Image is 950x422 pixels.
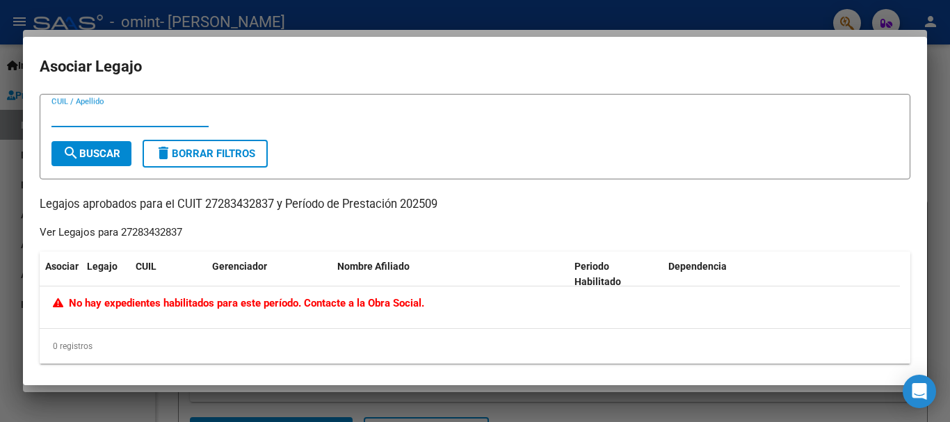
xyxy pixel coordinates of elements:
[63,147,120,160] span: Buscar
[136,261,156,272] span: CUIL
[51,141,131,166] button: Buscar
[81,252,130,298] datatable-header-cell: Legajo
[574,261,621,288] span: Periodo Habilitado
[155,145,172,161] mat-icon: delete
[332,252,569,298] datatable-header-cell: Nombre Afiliado
[663,252,900,298] datatable-header-cell: Dependencia
[130,252,207,298] datatable-header-cell: CUIL
[155,147,255,160] span: Borrar Filtros
[143,140,268,168] button: Borrar Filtros
[337,261,410,272] span: Nombre Afiliado
[40,196,910,213] p: Legajos aprobados para el CUIT 27283432837 y Período de Prestación 202509
[40,329,910,364] div: 0 registros
[40,225,182,241] div: Ver Legajos para 27283432837
[903,375,936,408] div: Open Intercom Messenger
[53,297,424,309] span: No hay expedientes habilitados para este período. Contacte a la Obra Social.
[212,261,267,272] span: Gerenciador
[40,54,910,80] h2: Asociar Legajo
[45,261,79,272] span: Asociar
[668,261,727,272] span: Dependencia
[207,252,332,298] datatable-header-cell: Gerenciador
[87,261,118,272] span: Legajo
[569,252,663,298] datatable-header-cell: Periodo Habilitado
[63,145,79,161] mat-icon: search
[40,252,81,298] datatable-header-cell: Asociar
